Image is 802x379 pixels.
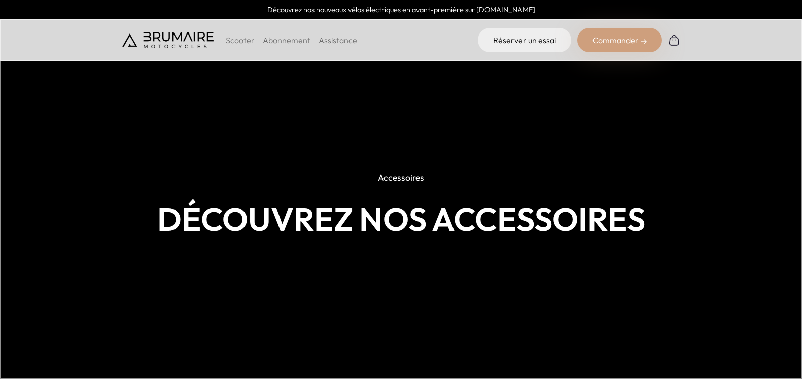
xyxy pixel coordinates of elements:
p: Scooter [226,34,255,46]
h1: Découvrez nos accessoires [122,200,680,238]
p: Accessoires [370,166,432,189]
img: right-arrow-2.png [641,39,647,45]
a: Réserver un essai [478,28,571,52]
a: Assistance [319,35,357,45]
a: Abonnement [263,35,310,45]
div: Commander [577,28,662,52]
img: Panier [668,34,680,46]
img: Brumaire Motocycles [122,32,214,48]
